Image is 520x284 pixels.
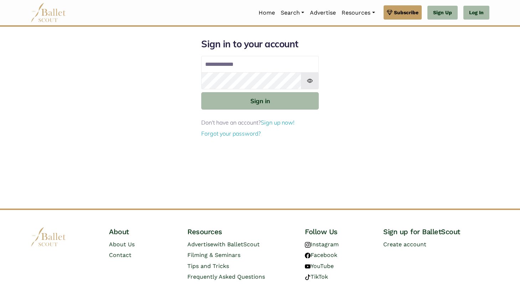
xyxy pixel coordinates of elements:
span: with BalletScout [213,241,260,248]
a: Create account [383,241,426,248]
img: youtube logo [305,264,311,269]
a: Advertise [307,5,339,20]
h4: About [109,227,176,236]
img: gem.svg [387,9,392,16]
p: Don't have an account? [201,118,319,127]
a: Tips and Tricks [187,263,229,269]
img: facebook logo [305,253,311,258]
a: Home [256,5,278,20]
a: Subscribe [384,5,422,20]
a: Contact [109,252,131,258]
a: Forgot your password? [201,130,261,137]
a: TikTok [305,273,328,280]
h4: Resources [187,227,293,236]
a: Instagram [305,241,339,248]
a: Sign Up [427,6,458,20]
span: Subscribe [394,9,418,16]
a: Advertisewith BalletScout [187,241,260,248]
a: YouTube [305,263,334,269]
h4: Sign up for BalletScout [383,227,489,236]
a: About Us [109,241,135,248]
a: Frequently Asked Questions [187,273,265,280]
a: Sign up now! [261,119,295,126]
a: Search [278,5,307,20]
button: Sign in [201,92,319,110]
h1: Sign in to your account [201,38,319,50]
img: tiktok logo [305,274,311,280]
a: Filming & Seminars [187,252,240,258]
a: Log In [463,6,489,20]
img: logo [31,227,66,247]
h4: Follow Us [305,227,372,236]
img: instagram logo [305,242,311,248]
a: Facebook [305,252,337,258]
a: Resources [339,5,378,20]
